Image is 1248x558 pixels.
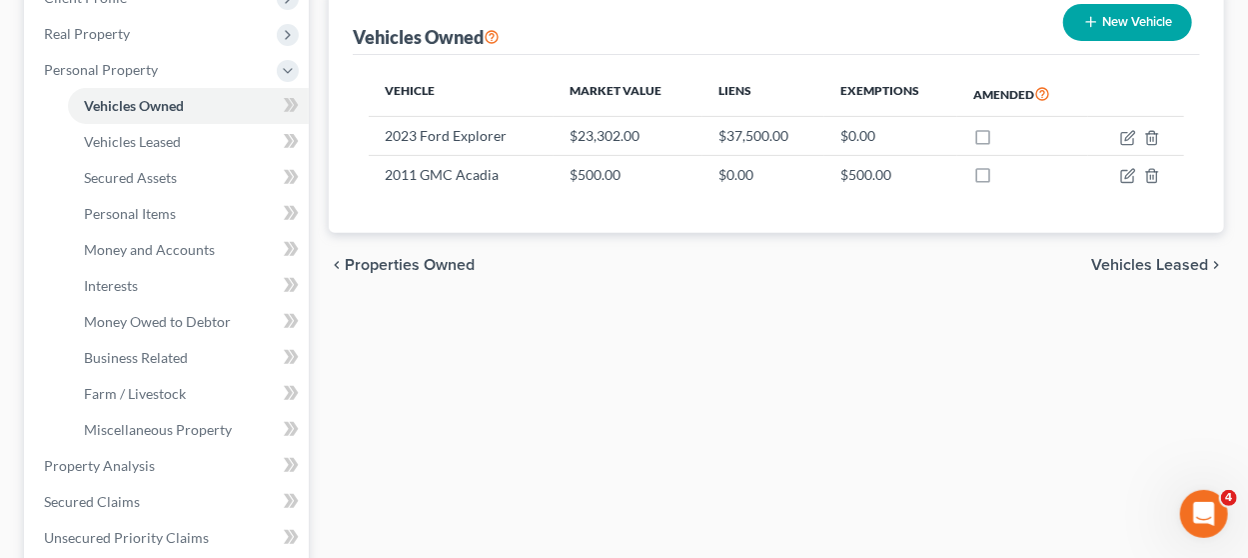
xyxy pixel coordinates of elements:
td: $23,302.00 [554,117,702,155]
a: Property Analysis [28,448,309,484]
button: chevron_left Properties Owned [329,257,475,273]
span: Personal Items [84,205,176,222]
span: Secured Claims [44,493,140,510]
th: Exemptions [824,71,957,117]
th: Market Value [554,71,702,117]
span: Business Related [84,349,188,366]
span: Real Property [44,25,130,42]
a: Miscellaneous Property [68,412,309,448]
span: Personal Property [44,61,158,78]
span: Vehicles Leased [84,133,181,150]
span: Property Analysis [44,457,155,474]
td: $0.00 [702,155,824,193]
td: $500.00 [554,155,702,193]
i: chevron_left [329,257,345,273]
span: Money and Accounts [84,241,215,258]
th: Amended [957,71,1088,117]
span: Interests [84,277,138,294]
td: $0.00 [824,117,957,155]
span: Vehicles Owned [84,97,184,114]
td: $500.00 [824,155,957,193]
a: Secured Claims [28,484,309,520]
a: Interests [68,268,309,304]
span: Unsecured Priority Claims [44,529,209,546]
a: Money Owed to Debtor [68,304,309,340]
span: Vehicles Leased [1091,257,1208,273]
span: Properties Owned [345,257,475,273]
td: $37,500.00 [702,117,824,155]
i: chevron_right [1208,257,1224,273]
a: Money and Accounts [68,232,309,268]
span: Money Owed to Debtor [84,313,231,330]
iframe: Intercom live chat [1180,490,1228,538]
a: Unsecured Priority Claims [28,520,309,556]
a: Secured Assets [68,160,309,196]
th: Liens [702,71,824,117]
a: Vehicles Owned [68,88,309,124]
button: New Vehicle [1063,4,1192,41]
th: Vehicle [369,71,554,117]
a: Personal Items [68,196,309,232]
a: Vehicles Leased [68,124,309,160]
button: Vehicles Leased chevron_right [1091,257,1224,273]
td: 2023 Ford Explorer [369,117,554,155]
span: Miscellaneous Property [84,421,232,438]
span: Secured Assets [84,169,177,186]
span: Farm / Livestock [84,385,186,402]
span: 4 [1221,490,1237,506]
div: Vehicles Owned [353,25,500,49]
td: 2011 GMC Acadia [369,155,554,193]
a: Business Related [68,340,309,376]
a: Farm / Livestock [68,376,309,412]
